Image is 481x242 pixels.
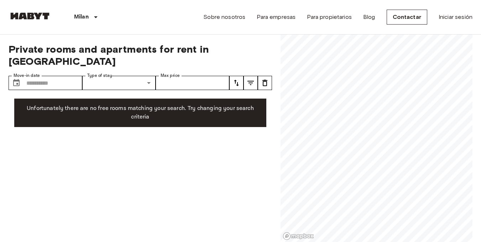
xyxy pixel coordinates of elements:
[387,10,427,25] a: Contactar
[9,43,272,67] span: Private rooms and apartments for rent in [GEOGRAPHIC_DATA]
[307,13,352,21] a: Para propietarios
[363,13,375,21] a: Blog
[20,104,261,121] p: Unfortunately there are no free rooms matching your search. Try changing your search criteria
[87,73,112,79] label: Type of stay
[244,76,258,90] button: tune
[161,73,180,79] label: Max price
[9,12,51,20] img: Habyt
[9,76,23,90] button: Choose date
[439,13,472,21] a: Iniciar sesión
[229,76,244,90] button: tune
[14,73,40,79] label: Move-in date
[283,232,314,240] a: Mapbox logo
[258,76,272,90] button: tune
[74,13,89,21] p: Milan
[203,13,245,21] a: Sobre nosotros
[257,13,296,21] a: Para empresas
